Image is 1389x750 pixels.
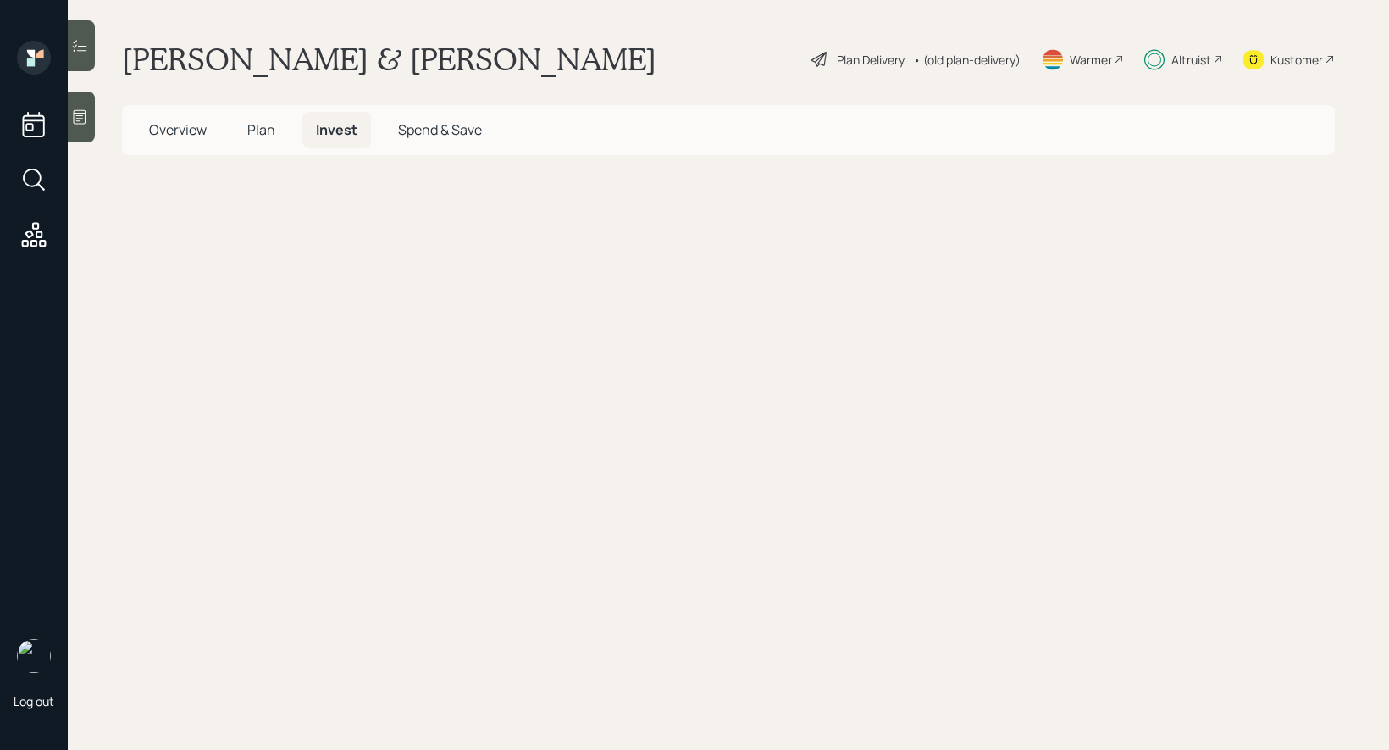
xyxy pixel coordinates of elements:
[17,639,51,673] img: treva-nostdahl-headshot.png
[316,120,357,139] span: Invest
[1270,51,1323,69] div: Kustomer
[247,120,275,139] span: Plan
[837,51,905,69] div: Plan Delivery
[1171,51,1211,69] div: Altruist
[1070,51,1112,69] div: Warmer
[913,51,1021,69] div: • (old plan-delivery)
[122,41,656,78] h1: [PERSON_NAME] & [PERSON_NAME]
[149,120,207,139] span: Overview
[398,120,482,139] span: Spend & Save
[14,693,54,709] div: Log out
